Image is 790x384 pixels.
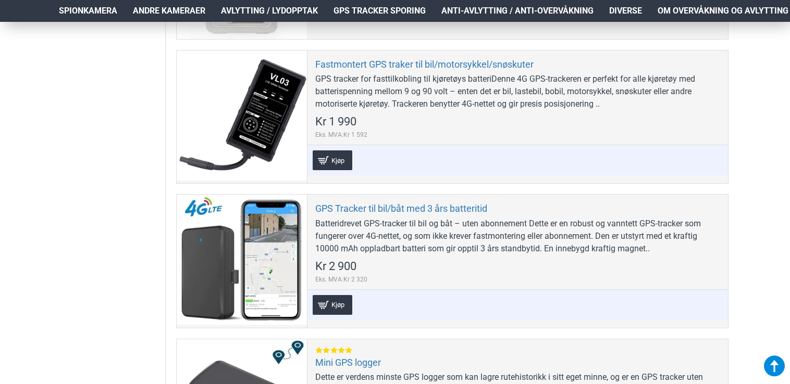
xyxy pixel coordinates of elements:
span: Avlytting / Lydopptak [221,5,318,17]
span: Kjøp [329,301,347,308]
span: Kr 2 900 [315,261,356,272]
span: Diverse [609,5,642,17]
div: Batteridrevet GPS-tracker til bil og båt – uten abonnement Dette er en robust og vanntett GPS-tra... [315,217,720,255]
div: GPS tracker for fasttilkobling til kjøretøys batteriDenne 4G GPS-trackeren er perfekt for alle kj... [315,73,720,110]
span: Eks. MVA:Kr 1 592 [315,130,367,139]
a: Fastmontert GPS traker til bil/motorsykkel/snøskuter [315,58,534,70]
span: Eks. MVA:Kr 2 320 [315,275,367,284]
span: Anti-avlytting / Anti-overvåkning [441,5,594,17]
span: Om overvåkning og avlytting [658,5,788,17]
span: Spionkamera [59,5,117,17]
a: Fastmontert GPS traker til bil/motorsykkel/snøskuter Fastmontert GPS traker til bil/motorsykkel/s... [177,50,307,181]
a: GPS Tracker til bil/båt med 3 års batteritid GPS Tracker til bil/båt med 3 års batteritid [177,195,307,325]
span: GPS Tracker Sporing [334,5,426,17]
span: Kr 1 990 [315,116,356,127]
a: GPS Tracker til bil/båt med 3 års batteritid [315,202,487,214]
a: Mini GPS logger [315,356,381,368]
span: Andre kameraer [133,5,205,17]
span: Kjøp [329,157,347,164]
